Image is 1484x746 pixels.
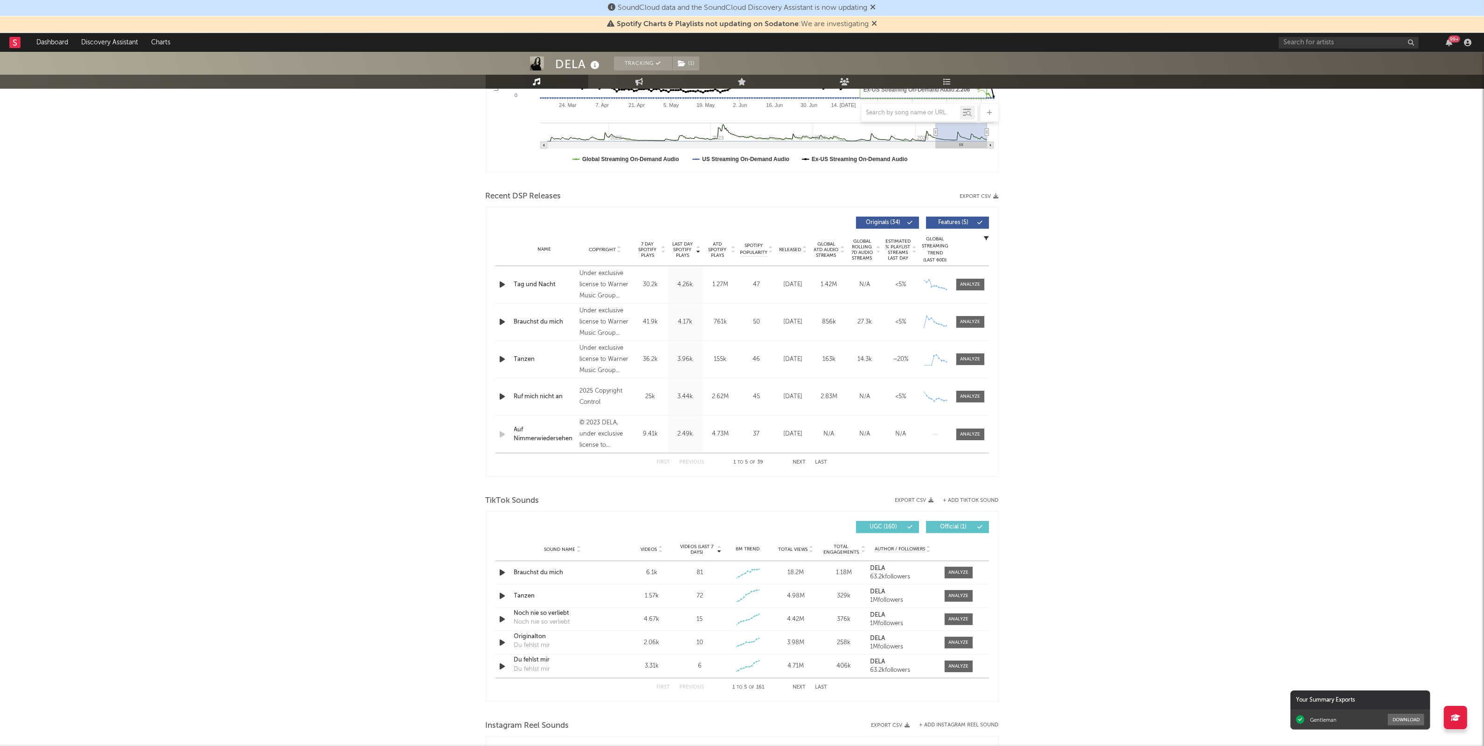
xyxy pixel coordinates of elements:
strong: DELA [870,589,885,595]
div: Originalton [514,632,612,641]
button: Tracking [614,56,672,70]
span: ( 1 ) [672,56,700,70]
span: : We are investigating [617,21,869,28]
span: ATD Spotify Plays [705,241,730,258]
text: 25. Aug [938,102,955,108]
div: Under exclusive license to Warner Music Group Germany Holding GmbH,, © 2025 DELA [579,268,630,302]
div: 1M followers [870,597,935,604]
span: to [737,685,743,690]
div: Noch nie so verliebt [514,618,570,627]
span: Videos (last 7 days) [678,544,716,555]
a: Auf Nimmerwiedersehen [514,425,575,443]
div: 1.18M [822,568,865,577]
a: Tanzen [514,591,612,601]
div: N/A [850,280,881,289]
div: + Add Instagram Reel Sound [910,723,999,728]
text: 19. May [697,102,715,108]
strong: DELA [870,659,885,665]
div: 6.1k [630,568,674,577]
div: <5% [885,317,917,327]
span: Dismiss [871,4,876,12]
a: Charts [145,33,177,52]
a: Du fehlst mir [514,655,612,665]
span: Total Views [778,547,808,552]
a: DELA [870,589,935,595]
text: 8. Sep [974,102,989,108]
a: Discovery Assistant [75,33,145,52]
div: 1 5 161 [723,682,774,693]
div: 10 [697,638,703,647]
div: 376k [822,615,865,624]
text: Ex-US Streaming On-Demand Audio [811,156,907,162]
text: 5. May [663,102,679,108]
div: 63.2k followers [870,574,935,580]
span: Sound Name [544,547,576,552]
div: 45 [740,392,773,401]
div: 258k [822,638,865,647]
div: N/A [885,429,917,439]
span: Spotify Popularity [740,242,767,256]
span: of [749,685,755,690]
div: 18.2M [774,568,817,577]
div: 163k [814,355,845,364]
button: Features(5) [926,217,989,229]
text: 11. Aug [904,102,921,108]
div: 27.3k [850,317,881,327]
div: 9.41k [635,429,666,439]
div: 2.06k [630,638,674,647]
div: [DATE] [778,280,809,289]
span: Author / Followers [875,546,925,552]
span: Spotify Charts & Playlists not updating on Sodatone [617,21,799,28]
span: Originals ( 34 ) [862,220,905,225]
a: Tanzen [514,355,575,364]
strong: DELA [870,612,885,618]
div: 1M followers [870,620,935,627]
span: Total Engagements [822,544,860,555]
text: 16. Jun [766,102,783,108]
div: 37 [740,429,773,439]
span: Videos [641,547,657,552]
div: [DATE] [778,392,809,401]
div: <5% [885,392,917,401]
div: 47 [740,280,773,289]
div: 2025 Copyright Control [579,386,630,408]
span: Released [780,247,801,253]
a: Ruf mich nicht an [514,392,575,401]
div: Your Summary Exports [1290,690,1430,710]
div: 4.17k [670,317,701,327]
text: 7. Apr [595,102,609,108]
div: 329k [822,591,865,601]
div: 1.57k [630,591,674,601]
button: UGC(160) [856,521,919,533]
span: Official ( 1 ) [932,524,975,530]
div: 4.42M [774,615,817,624]
button: (1) [673,56,699,70]
div: 1 5 39 [723,457,774,468]
div: Noch nie so verliebt [514,609,612,618]
button: Last [815,460,828,465]
div: 3.44k [670,392,701,401]
div: 1M followers [870,644,935,650]
div: 41.9k [635,317,666,327]
div: 1.42M [814,280,845,289]
button: Next [793,460,806,465]
div: 25k [635,392,666,401]
text: US Streaming On-Demand Audio [702,156,789,162]
a: DELA [870,635,935,642]
span: Last Day Spotify Plays [670,241,695,258]
button: Export CSV [960,194,999,199]
span: SoundCloud data and the SoundCloud Discovery Assistant is now updating [618,4,868,12]
a: Brauchst du mich [514,568,612,577]
div: 406k [822,662,865,671]
div: 72 [697,591,703,601]
div: 14.3k [850,355,881,364]
text: 14. [DATE] [831,102,856,108]
button: Export CSV [895,498,934,503]
text: 24. Mar [559,102,577,108]
text: 2. Jun [733,102,747,108]
div: [DATE] [778,317,809,327]
text: 28. [DATE] [865,102,890,108]
a: Brauchst du mich [514,317,575,327]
